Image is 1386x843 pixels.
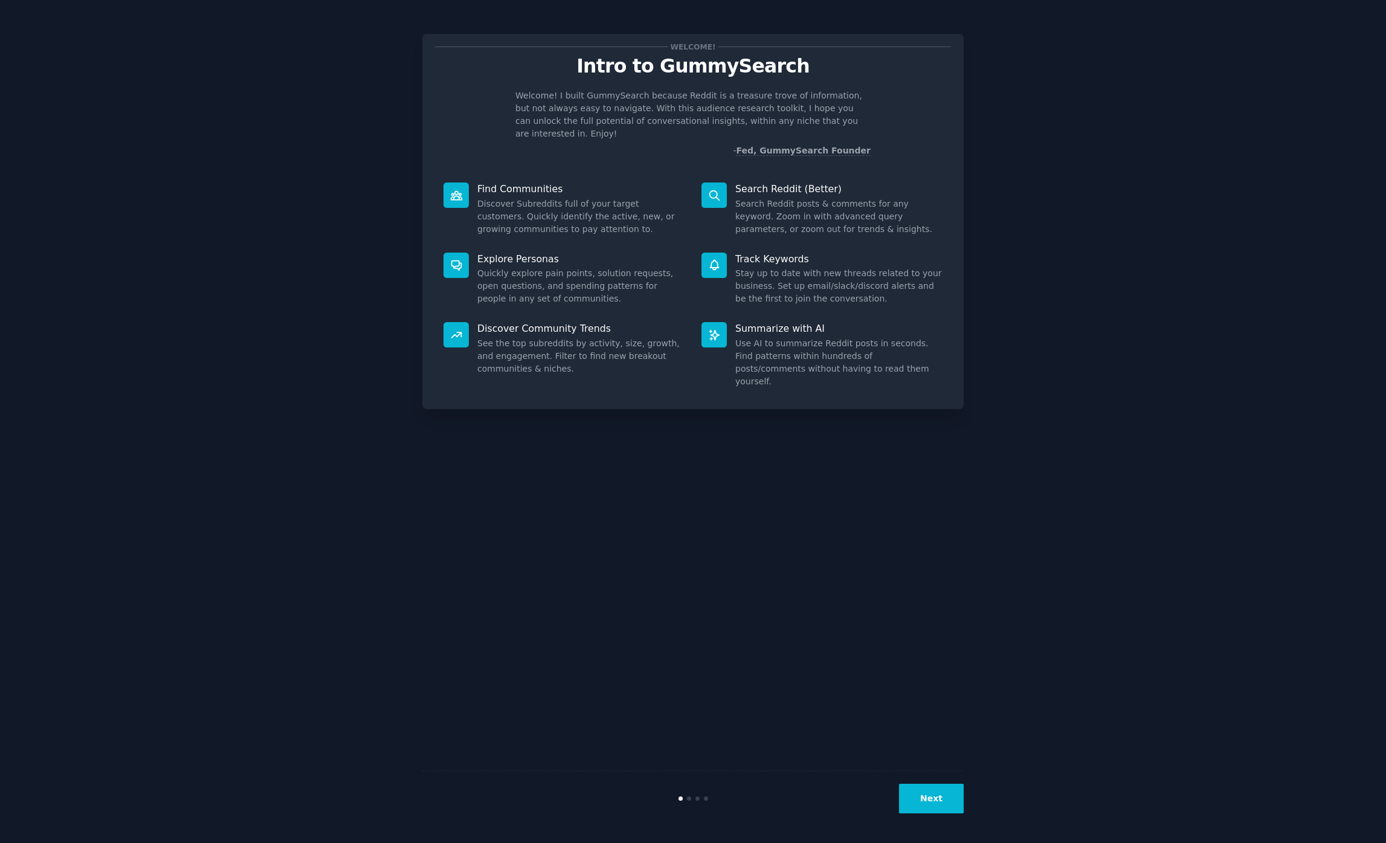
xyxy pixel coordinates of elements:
[435,56,951,77] p: Intro to GummySearch
[477,253,685,265] p: Explore Personas
[735,182,943,195] p: Search Reddit (Better)
[477,182,685,195] p: Find Communities
[477,198,685,236] dd: Discover Subreddits full of your target customers. Quickly identify the active, new, or growing c...
[733,144,871,157] div: -
[735,198,943,236] dd: Search Reddit posts & comments for any keyword. Zoom in with advanced query parameters, or zoom o...
[477,267,685,305] dd: Quickly explore pain points, solution requests, open questions, and spending patterns for people ...
[668,40,718,53] span: Welcome!
[899,784,964,813] button: Next
[735,267,943,305] dd: Stay up to date with new threads related to your business. Set up email/slack/discord alerts and ...
[735,322,943,335] p: Summarize with AI
[735,253,943,265] p: Track Keywords
[477,337,685,375] dd: See the top subreddits by activity, size, growth, and engagement. Filter to find new breakout com...
[515,89,871,140] p: Welcome! I built GummySearch because Reddit is a treasure trove of information, but not always ea...
[736,146,871,156] a: Fed, GummySearch Founder
[477,322,685,335] p: Discover Community Trends
[735,337,943,388] dd: Use AI to summarize Reddit posts in seconds. Find patterns within hundreds of posts/comments with...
